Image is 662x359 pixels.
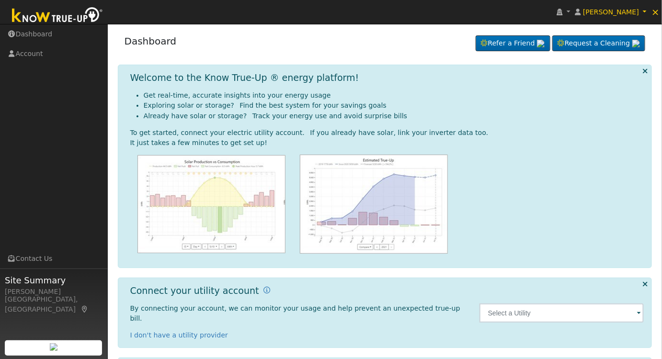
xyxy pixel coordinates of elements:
div: To get started, connect your electric utility account. If you already have solar, link your inver... [130,128,644,138]
img: retrieve [632,40,640,47]
span: By connecting your account, we can monitor your usage and help prevent an unexpected true-up bill. [130,304,460,322]
li: Exploring solar or storage? Find the best system for your savings goals [144,101,644,111]
span: [PERSON_NAME] [583,8,639,16]
div: [PERSON_NAME] [5,287,103,297]
a: Map [80,305,89,313]
a: Dashboard [125,35,177,47]
a: I don't have a utility provider [130,331,228,339]
span: × [651,6,660,18]
span: Site Summary [5,274,103,287]
h1: Welcome to the Know True-Up ® energy platform! [130,72,359,83]
li: Already have solar or storage? Track your energy use and avoid surprise bills [144,111,644,121]
div: It just takes a few minutes to get set up! [130,138,644,148]
img: retrieve [50,343,57,351]
a: Request a Cleaning [552,35,645,52]
li: Get real-time, accurate insights into your energy usage [144,90,644,101]
img: Know True-Up [7,5,108,27]
div: [GEOGRAPHIC_DATA], [GEOGRAPHIC_DATA] [5,294,103,314]
input: Select a Utility [479,303,644,323]
img: retrieve [537,40,545,47]
a: Refer a Friend [476,35,550,52]
h1: Connect your utility account [130,285,259,296]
